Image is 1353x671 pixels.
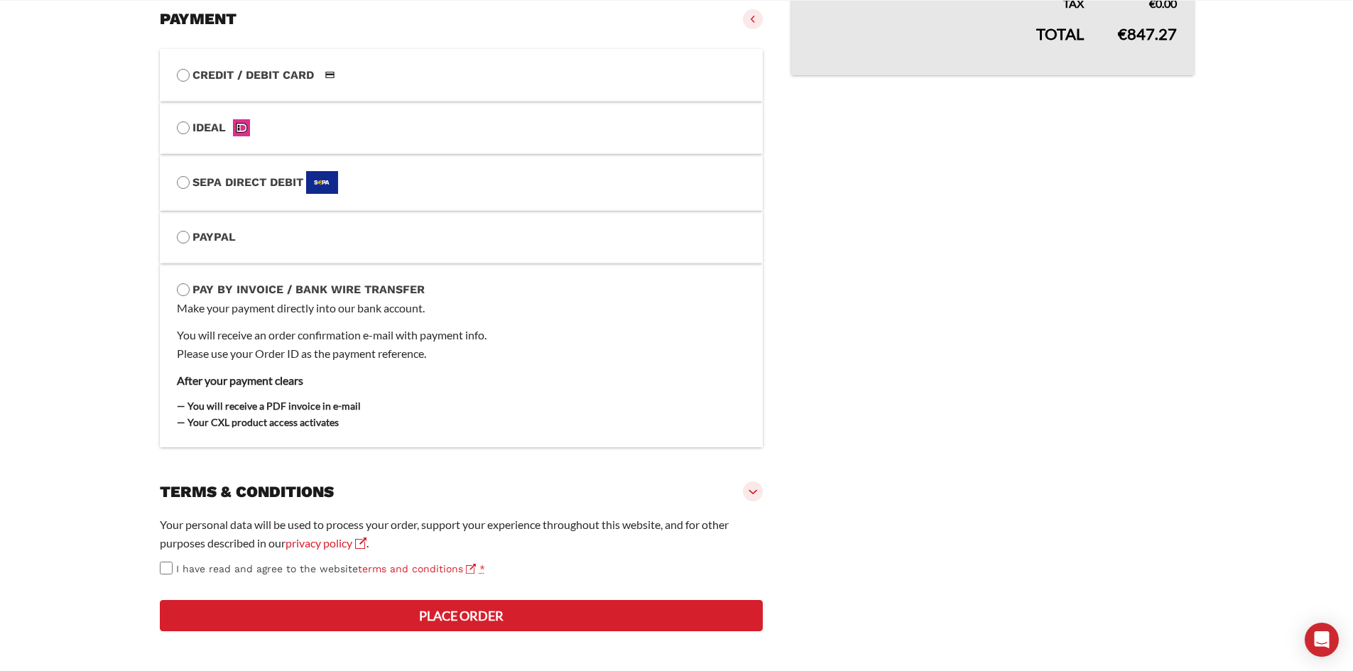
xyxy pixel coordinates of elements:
img: iDEAL [229,119,255,136]
input: PayPal [177,231,190,244]
h3: Terms & conditions [160,482,334,502]
strong: — Your CXL product access activates [177,416,339,428]
input: Credit / Debit CardCredit / Debit Card [177,69,190,82]
bdi: 847.27 [1118,24,1177,43]
label: Pay by Invoice / Bank Wire Transfer [177,280,746,299]
strong: — You will receive a PDF invoice in e-mail [177,400,361,412]
a: terms and conditions [358,563,476,574]
abbr: required [479,563,485,574]
label: SEPA Direct Debit [177,171,746,194]
strong: After your payment clears [177,373,303,387]
p: Your personal data will be used to process your order, support your experience throughout this we... [160,515,764,552]
label: PayPal [177,228,746,246]
img: SEPA [306,171,338,194]
a: privacy policy [286,536,366,550]
div: Open Intercom Messenger [1305,623,1339,657]
p: Make your payment directly into our bank account. [177,299,746,317]
p: You will receive an order confirmation e-mail with payment info. Please use your Order ID as the ... [177,326,746,363]
img: Credit / Debit Card [317,67,343,84]
th: Total [792,13,1101,75]
span: I have read and agree to the website [176,563,476,574]
input: iDEALiDEAL [177,121,190,134]
button: Place order [160,600,764,631]
label: Credit / Debit Card [177,66,746,84]
input: Pay by Invoice / Bank Wire Transfer [177,283,190,296]
input: I have read and agree to the websiteterms and conditions * [160,562,173,574]
span: € [1118,24,1127,43]
h3: Payment [160,9,237,29]
label: iDEAL [177,119,746,137]
input: SEPA Direct DebitSEPA [177,176,190,189]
